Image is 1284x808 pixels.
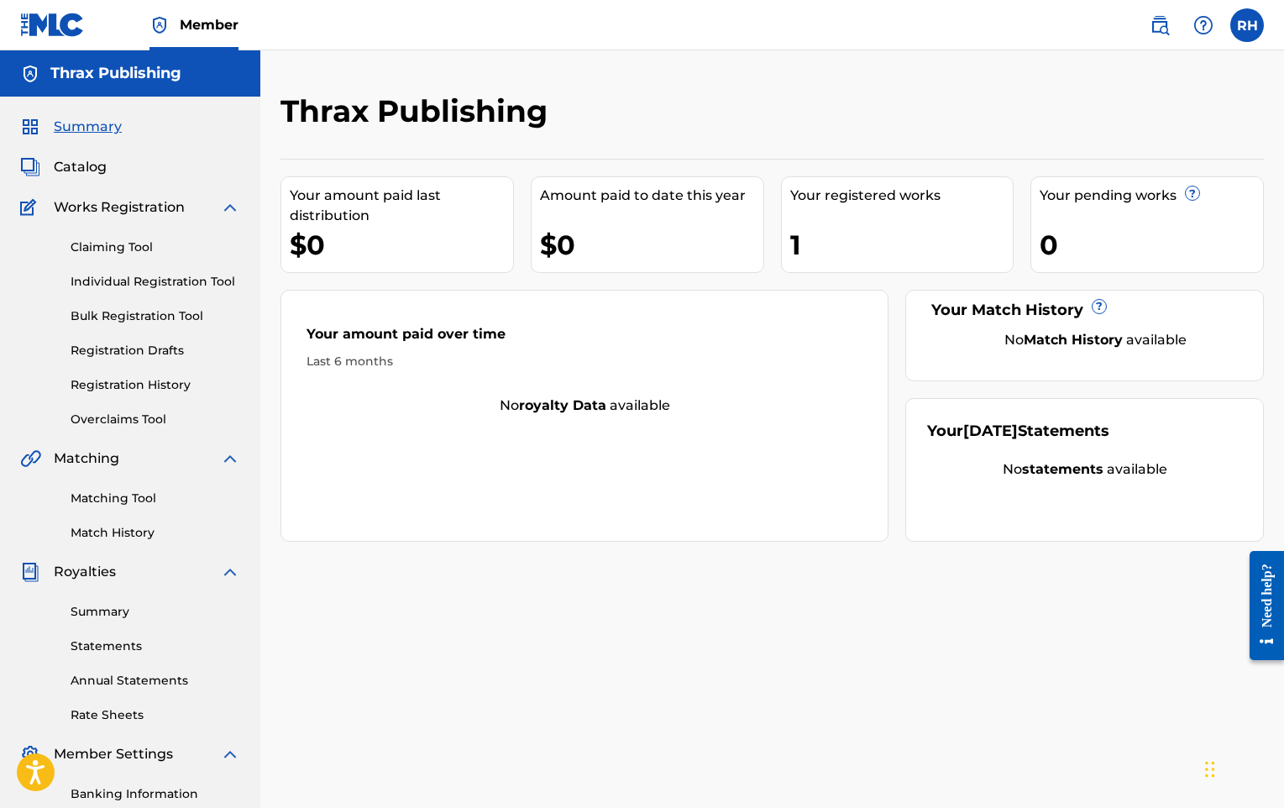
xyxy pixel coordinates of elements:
span: Member Settings [54,744,173,764]
img: help [1193,15,1213,35]
a: Overclaims Tool [71,411,240,428]
a: CatalogCatalog [20,157,107,177]
img: Top Rightsholder [149,15,170,35]
a: SummarySummary [20,117,122,137]
a: Matching Tool [71,490,240,507]
div: Your registered works [790,186,1014,206]
img: Catalog [20,157,40,177]
span: Member [180,15,238,34]
img: Member Settings [20,744,40,764]
h2: Thrax Publishing [280,92,556,130]
strong: statements [1022,461,1103,477]
img: Royalties [20,562,40,582]
div: 1 [790,226,1014,264]
div: Last 6 months [307,353,862,370]
a: Statements [71,637,240,655]
span: Royalties [54,562,116,582]
a: Banking Information [71,785,240,803]
a: Rate Sheets [71,706,240,724]
a: Summary [71,603,240,621]
div: Your Match History [927,299,1242,322]
div: 0 [1040,226,1263,264]
a: Individual Registration Tool [71,273,240,291]
span: ? [1093,300,1106,313]
img: expand [220,449,240,469]
iframe: Resource Center [1237,538,1284,673]
a: Registration History [71,376,240,394]
div: No available [281,396,888,416]
h5: Thrax Publishing [50,64,181,83]
img: Works Registration [20,197,42,218]
div: Amount paid to date this year [540,186,763,206]
strong: Match History [1024,332,1123,348]
img: Accounts [20,64,40,84]
span: Works Registration [54,197,185,218]
a: Match History [71,524,240,542]
div: $0 [290,226,513,264]
img: expand [220,744,240,764]
img: search [1150,15,1170,35]
img: MLC Logo [20,13,85,37]
iframe: Chat Widget [1200,727,1284,808]
a: Claiming Tool [71,239,240,256]
div: Your amount paid last distribution [290,186,513,226]
div: Drag [1205,744,1215,795]
a: Public Search [1143,8,1177,42]
span: [DATE] [963,422,1018,440]
span: Summary [54,117,122,137]
span: Catalog [54,157,107,177]
div: User Menu [1230,8,1264,42]
div: Your Statements [927,420,1109,443]
div: Your amount paid over time [307,324,862,353]
strong: royalty data [519,397,606,413]
div: $0 [540,226,763,264]
div: No available [948,330,1242,350]
img: expand [220,197,240,218]
div: Help [1187,8,1220,42]
div: No available [927,459,1242,480]
a: Bulk Registration Tool [71,307,240,325]
img: Summary [20,117,40,137]
span: ? [1186,186,1199,200]
div: Your pending works [1040,186,1263,206]
span: Matching [54,449,119,469]
img: expand [220,562,240,582]
a: Annual Statements [71,672,240,690]
a: Registration Drafts [71,342,240,359]
img: Matching [20,449,41,469]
